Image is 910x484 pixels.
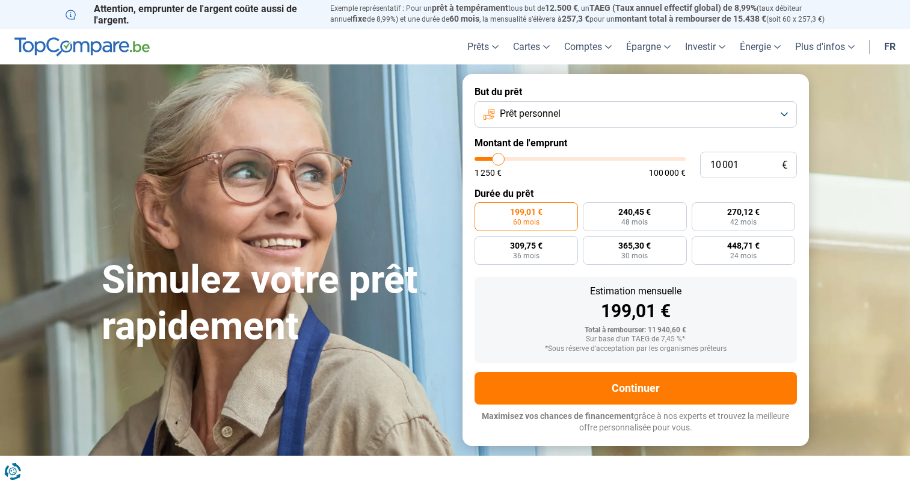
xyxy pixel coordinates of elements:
[618,241,651,250] span: 365,30 €
[460,29,506,64] a: Prêts
[678,29,733,64] a: Investir
[475,372,797,405] button: Continuer
[475,169,502,177] span: 1 250 €
[545,3,578,13] span: 12.500 €
[500,107,561,120] span: Prêt personnel
[615,14,766,23] span: montant total à rembourser de 15.438 €
[352,14,367,23] span: fixe
[727,241,760,250] span: 448,71 €
[557,29,619,64] a: Comptes
[475,86,797,98] label: But du prêt
[510,241,543,250] span: 309,75 €
[432,3,508,13] span: prêt à tempérament
[484,335,787,344] div: Sur base d'un TAEG de 7,45 %*
[730,252,757,259] span: 24 mois
[513,219,540,226] span: 60 mois
[788,29,862,64] a: Plus d'infos
[727,208,760,216] span: 270,12 €
[649,169,686,177] span: 100 000 €
[619,29,678,64] a: Épargne
[482,411,634,421] span: Maximisez vos chances de financement
[330,3,845,25] p: Exemple représentatif : Pour un tous but de , un (taux débiteur annuel de 8,99%) et une durée de ...
[14,37,150,57] img: TopCompare
[621,219,648,226] span: 48 mois
[484,326,787,335] div: Total à rembourser: 11 940,60 €
[475,137,797,149] label: Montant de l'emprunt
[733,29,788,64] a: Énergie
[730,219,757,226] span: 42 mois
[513,252,540,259] span: 36 mois
[510,208,543,216] span: 199,01 €
[475,411,797,434] p: grâce à nos experts et trouvez la meilleure offre personnalisée pour vous.
[484,345,787,353] div: *Sous réserve d'acceptation par les organismes prêteurs
[484,287,787,296] div: Estimation mensuelle
[484,302,787,320] div: 199,01 €
[66,3,316,26] p: Attention, emprunter de l'argent coûte aussi de l'argent.
[475,101,797,128] button: Prêt personnel
[562,14,589,23] span: 257,3 €
[621,252,648,259] span: 30 mois
[618,208,651,216] span: 240,45 €
[877,29,903,64] a: fr
[475,188,797,199] label: Durée du prêt
[782,160,787,170] span: €
[102,257,448,350] h1: Simulez votre prêt rapidement
[449,14,479,23] span: 60 mois
[506,29,557,64] a: Cartes
[589,3,757,13] span: TAEG (Taux annuel effectif global) de 8,99%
